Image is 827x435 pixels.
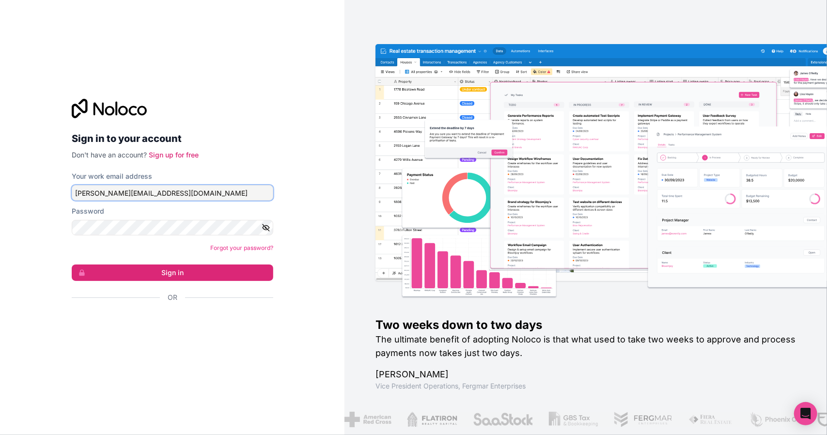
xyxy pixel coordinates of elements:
[72,171,152,181] label: Your work email address
[613,412,672,427] img: /assets/fergmar-CudnrXN5.png
[149,151,199,159] a: Sign up for free
[749,412,801,427] img: /assets/phoenix-BREaitsQ.png
[375,368,796,381] h1: [PERSON_NAME]
[72,220,273,235] input: Password
[687,412,733,427] img: /assets/fiera-fwj2N5v4.png
[794,402,817,425] div: Open Intercom Messenger
[168,293,177,302] span: Or
[72,206,104,216] label: Password
[210,244,273,251] a: Forgot your password?
[344,412,391,427] img: /assets/american-red-cross-BAupjrZR.png
[72,130,273,147] h2: Sign in to your account
[548,412,598,427] img: /assets/gbstax-C-GtDUiK.png
[375,381,796,391] h1: Vice President Operations , Fergmar Enterprises
[375,317,796,333] h1: Two weeks down to two days
[72,151,147,159] span: Don't have an account?
[72,264,273,281] button: Sign in
[72,185,273,201] input: Email address
[406,412,457,427] img: /assets/flatiron-C8eUkumj.png
[67,313,270,334] iframe: Sign in with Google Button
[375,333,796,360] h2: The ultimate benefit of adopting Noloco is that what used to take two weeks to approve and proces...
[472,412,533,427] img: /assets/saastock-C6Zbiodz.png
